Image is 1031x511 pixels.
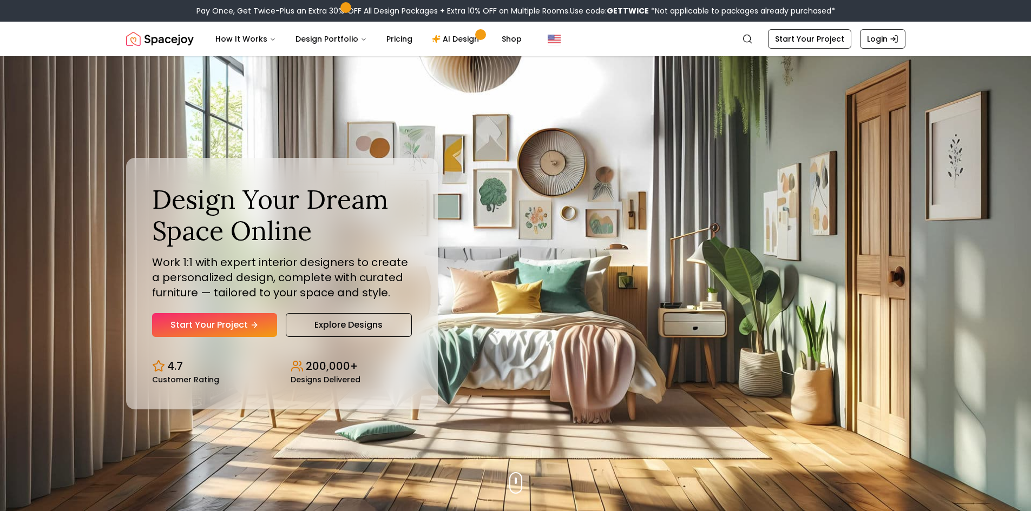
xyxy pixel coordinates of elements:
button: Design Portfolio [287,28,376,50]
div: Design stats [152,350,412,383]
span: *Not applicable to packages already purchased* [649,5,835,16]
b: GETTWICE [607,5,649,16]
img: United States [548,32,561,45]
a: Login [860,29,905,49]
button: How It Works [207,28,285,50]
p: 200,000+ [306,359,358,374]
img: Spacejoy Logo [126,28,194,50]
nav: Main [207,28,530,50]
a: Start Your Project [152,313,277,337]
h1: Design Your Dream Space Online [152,184,412,246]
a: AI Design [423,28,491,50]
a: Start Your Project [768,29,851,49]
small: Customer Rating [152,376,219,383]
small: Designs Delivered [291,376,360,383]
a: Pricing [378,28,421,50]
a: Explore Designs [286,313,412,337]
nav: Global [126,22,905,56]
p: 4.7 [167,359,183,374]
a: Spacejoy [126,28,194,50]
div: Pay Once, Get Twice-Plus an Extra 30% OFF All Design Packages + Extra 10% OFF on Multiple Rooms. [196,5,835,16]
span: Use code: [570,5,649,16]
a: Shop [493,28,530,50]
p: Work 1:1 with expert interior designers to create a personalized design, complete with curated fu... [152,255,412,300]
